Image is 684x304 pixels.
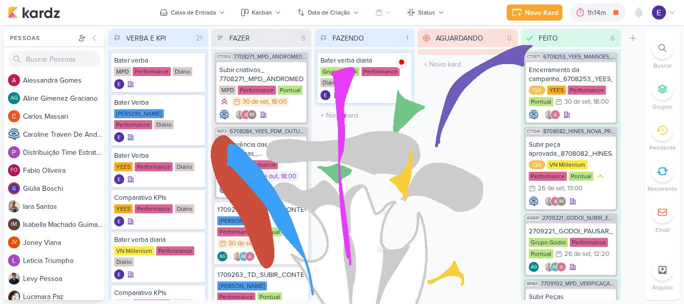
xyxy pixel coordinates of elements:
img: Distribuição Time Estratégico [8,146,20,158]
div: Performance [217,292,255,301]
img: Eduardo Quaresma [114,132,124,142]
img: Caroline Traven De Andrade [529,110,539,120]
div: Colaboradores: Iara Santos, Alessandra Gomes, Isabella Machado Guimarães [542,196,566,206]
div: YEES [114,204,133,213]
p: AG [552,265,559,270]
div: Joney Viana [8,236,20,248]
img: Alessandra Gomes [241,184,251,194]
div: Grupo Godoi [320,67,360,76]
div: Criador(a): Aline Gimenez Graciano [217,251,227,261]
div: Pontual [257,227,282,236]
div: Conferência das verbas nas plataformas_ 6708284_YEES_PDM_OUTUBRO [219,140,303,158]
div: Performance [135,162,173,171]
div: Pontual [529,249,553,258]
span: IM163 [526,281,539,286]
span: AG841 [526,215,540,221]
img: tracking [395,55,409,69]
img: Iara Santos [8,200,20,212]
span: CT1341 [526,129,541,134]
img: Alessandra Gomes [245,251,255,261]
img: Eduardo Quaresma [320,90,330,100]
div: Performance [156,246,194,255]
div: Bater Verba [114,151,202,160]
div: VN Millenium [547,160,587,169]
div: Fabio Oliveira [8,164,20,176]
div: Diário [114,257,134,266]
div: Diário [175,204,194,213]
span: 6708253_YEES_MANSÕES_SUBIR_PEÇAS_CAMPANHA [543,54,616,60]
p: AG [219,254,226,259]
p: JV [11,240,17,245]
p: IM [249,113,254,118]
div: Criador(a): Eduardo Quaresma [114,269,124,279]
div: C a r l o s M a s s a r i [23,111,104,122]
div: Prioridade Alta [219,97,229,107]
div: 2709221_GODOI_PAUSAR_PEÇA_ESTÁTICA_INTEGRAÇÃO_AB [529,227,613,236]
div: Performance [570,238,608,247]
div: Performance [238,86,276,95]
div: QA [529,86,545,95]
div: [PERSON_NAME] [217,281,267,290]
div: Bater verba [114,56,202,65]
img: Alessandra Gomes [550,110,560,120]
div: Subir peça aprovada_8708082_HINES_NOVA_PROPOSTA_PARA_REUNIAO [529,140,613,158]
div: , 13:00 [564,185,582,192]
div: Diário [320,78,340,87]
div: Colaboradores: Iara Santos, Aline Gimenez Graciano, Alessandra Gomes [542,262,566,272]
span: CT1512 [216,54,232,60]
p: Grupos [652,102,672,111]
div: Isabella Machado Guimarães [8,218,20,230]
div: Performance [240,160,278,169]
div: C a r o l i n e T r a v e n D e A n d r a d e [23,129,104,140]
div: Colaboradores: Iara Santos, Alessandra Gomes, Isabella Machado Guimarães [232,184,257,194]
div: Pontual [257,292,282,301]
img: Alessandra Gomes [241,110,251,120]
div: [PERSON_NAME] [217,216,267,225]
div: Comparativo KPIs [114,193,202,202]
p: AG [531,265,537,270]
div: Performance [217,227,255,236]
div: Isabella Machado Guimarães [556,196,566,206]
div: Criador(a): Eduardo Quaresma [114,79,124,89]
img: Caroline Traven De Andrade [219,184,229,194]
div: , 18:00 [278,173,296,180]
p: AG [11,96,18,101]
div: Colaboradores: Iara Santos, Alessandra Gomes [542,110,560,120]
div: VN Millenium [114,246,154,255]
div: Prioridade Média [595,171,605,181]
input: + Novo kard [316,108,413,123]
div: Performance [114,120,152,129]
div: Aline Gimenez Graciano [217,251,227,261]
div: 30 de set [228,240,254,247]
li: Ctrl + F [645,37,680,70]
p: IM [249,187,254,192]
div: Performance [133,67,171,76]
div: , 18:00 [268,99,287,105]
img: Giulia Boschi [8,182,20,194]
img: Eduardo Quaresma [652,6,666,20]
div: , 18:00 [254,240,273,247]
div: Pessoas [8,34,76,43]
div: QA [529,160,545,169]
div: Bater Verba [114,98,202,107]
div: , 18:00 [590,99,609,105]
p: Arquivo [652,283,673,292]
span: 7709102_MPD_VERIFICAÇÃO_CRIATIVOS_ATUAIS [541,281,616,286]
img: Carlos Massari [8,110,20,122]
img: Iara Santos [544,262,554,272]
p: IM [559,199,564,204]
div: 21 [192,33,206,44]
div: Novo Kard [525,8,558,18]
img: Eduardo Quaresma [114,216,124,226]
div: I s a b e l l a M a c h a d o G u i m a r ã e s [23,219,104,230]
div: , 12:20 [591,251,609,257]
img: Iara Santos [233,251,243,261]
span: 8708082_HINES_NOVA_PROPOSTA_PARA_REUNIAO [543,129,616,134]
img: Alessandra Gomes [556,262,566,272]
img: Leticia Triumpho [8,254,20,266]
div: 1709263_TD_SUBIR_CONTEUDO_SOCIAL_EM_PERFORMANCE_LCSA [217,270,305,279]
div: 5 [297,33,309,44]
div: J o n e y V i a n a [23,237,104,248]
div: 30 de set [242,99,268,105]
div: Pontual [278,86,302,95]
